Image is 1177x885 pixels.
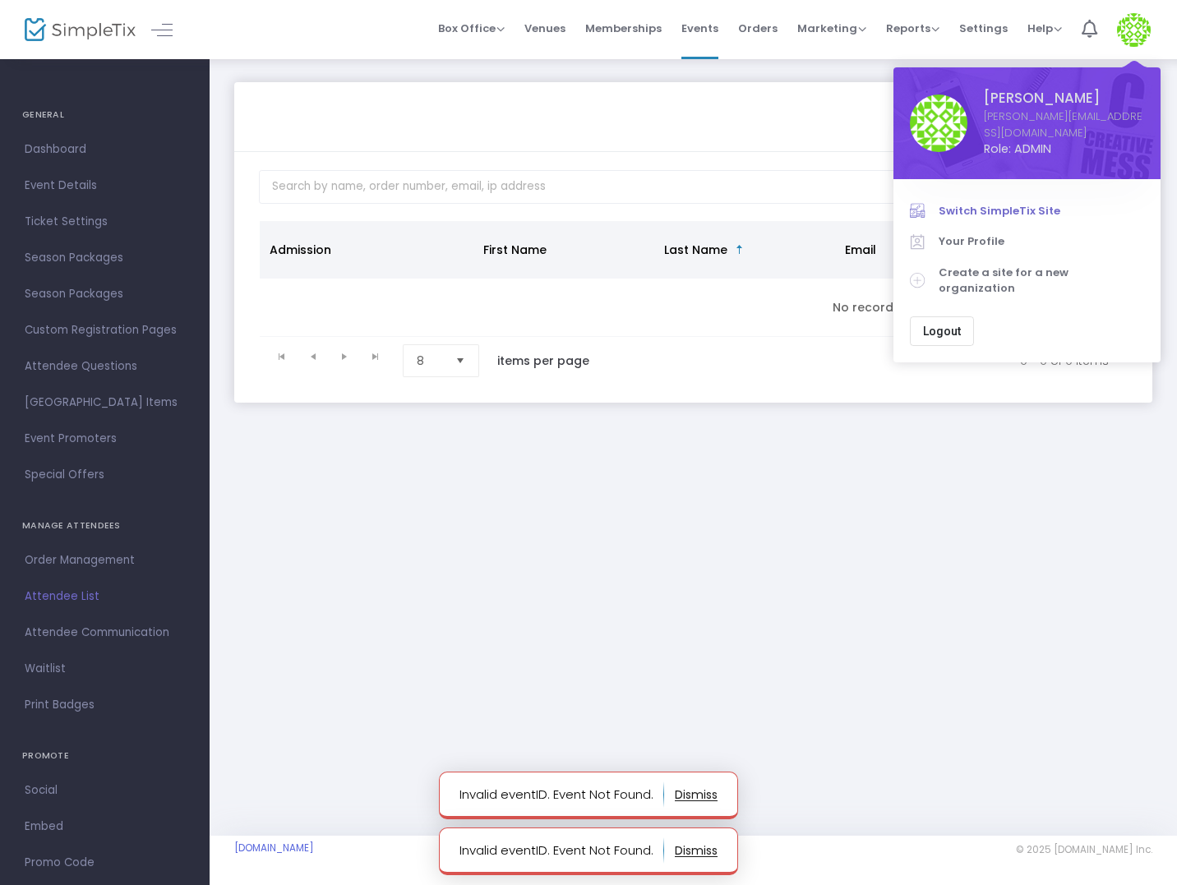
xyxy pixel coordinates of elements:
span: Switch SimpleTix Site [939,203,1144,219]
span: Season Packages [25,247,185,269]
label: items per page [497,353,589,369]
h4: GENERAL [22,99,187,131]
a: Your Profile [910,226,1144,257]
span: Email [845,242,876,258]
p: Invalid eventID. Event Not Found. [459,781,664,808]
span: Box Office [438,21,505,36]
h4: PROMOTE [22,740,187,772]
span: Last Name [664,242,727,258]
div: Data table [260,221,1127,337]
span: Custom Registration Pages [25,320,185,341]
span: Role: ADMIN [984,141,1144,158]
span: Admission [270,242,331,258]
a: Switch SimpleTix Site [910,196,1144,227]
span: Embed [25,816,185,837]
h4: MANAGE ATTENDEES [22,509,187,542]
span: Attendee List [25,586,185,607]
span: [GEOGRAPHIC_DATA] Items [25,392,185,413]
span: Logout [923,325,961,338]
span: Event Promoters [25,428,185,449]
span: Dashboard [25,139,185,160]
span: Attendee Communication [25,622,185,643]
span: Marketing [797,21,866,36]
button: dismiss [675,837,718,864]
a: Create a site for a new organization [910,257,1144,304]
span: Print Badges [25,694,185,716]
span: Waitlist [25,658,185,680]
span: Event Details [25,175,185,196]
span: Social [25,780,185,801]
span: Reports [886,21,939,36]
span: Settings [959,7,1008,49]
input: Search by name, order number, email, ip address [259,170,999,204]
span: Special Offers [25,464,185,486]
span: [PERSON_NAME] [984,88,1144,108]
span: Orders [738,7,778,49]
span: Venues [524,7,565,49]
span: Season Packages [25,283,185,305]
span: Promo Code [25,852,185,873]
span: First Name [483,242,547,258]
span: Events [681,7,718,49]
a: [PERSON_NAME][EMAIL_ADDRESS][DOMAIN_NAME] [984,108,1144,141]
span: Your Profile [939,233,1144,250]
span: 8 [417,353,442,369]
span: Memberships [585,7,662,49]
a: [DOMAIN_NAME] [234,841,314,855]
button: dismiss [675,781,718,808]
span: Order Management [25,550,185,571]
span: Attendee Questions [25,356,185,377]
span: © 2025 [DOMAIN_NAME] Inc. [1016,843,1152,856]
span: Create a site for a new organization [939,265,1144,297]
span: Help [1027,21,1062,36]
span: Sortable [733,243,746,256]
button: Logout [910,316,974,346]
span: Ticket Settings [25,211,185,233]
kendo-pager-info: 0 - 0 of 0 items [624,344,1109,377]
button: Select [449,345,472,376]
p: Invalid eventID. Event Not Found. [459,837,664,864]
